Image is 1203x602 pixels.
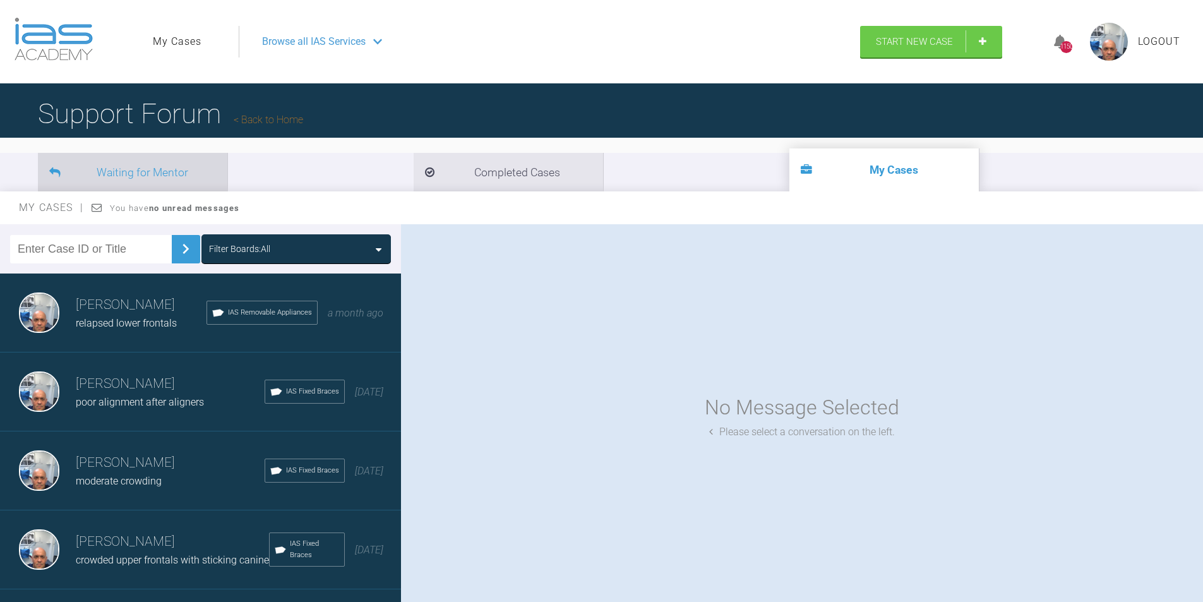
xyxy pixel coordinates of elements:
div: Filter Boards: All [209,242,270,256]
strong: no unread messages [149,203,239,213]
a: Logout [1138,33,1180,50]
img: Ivan Yanchev [19,371,59,412]
li: Waiting for Mentor [38,153,227,191]
span: [DATE] [355,465,383,477]
div: Please select a conversation on the left. [709,424,895,440]
span: poor alignment after aligners [76,396,204,408]
a: My Cases [153,33,201,50]
div: 1150 [1060,41,1072,53]
span: IAS Removable Appliances [228,307,312,318]
span: Browse all IAS Services [262,33,366,50]
h3: [PERSON_NAME] [76,294,206,316]
span: IAS Fixed Braces [286,465,339,476]
img: Ivan Yanchev [19,450,59,491]
img: chevronRight.28bd32b0.svg [176,239,196,259]
span: relapsed lower frontals [76,317,177,329]
h3: [PERSON_NAME] [76,373,265,395]
span: crowded upper frontals with sticking canine [76,554,269,566]
img: profile.png [1090,23,1128,61]
span: [DATE] [355,386,383,398]
span: IAS Fixed Braces [286,386,339,397]
input: Enter Case ID or Title [10,235,172,263]
span: My Cases [19,202,84,214]
div: No Message Selected [705,392,899,424]
a: Start New Case [860,26,1002,57]
span: a month ago [328,307,383,319]
h1: Support Forum [38,92,303,136]
a: Back to Home [234,114,303,126]
span: IAS Fixed Braces [290,538,339,561]
li: My Cases [789,148,979,191]
img: Ivan Yanchev [19,292,59,333]
span: moderate crowding [76,475,162,487]
span: Start New Case [876,36,953,47]
h3: [PERSON_NAME] [76,531,269,553]
span: [DATE] [355,544,383,556]
span: You have [110,203,239,213]
h3: [PERSON_NAME] [76,452,265,474]
li: Completed Cases [414,153,603,191]
img: logo-light.3e3ef733.png [15,18,93,61]
img: Ivan Yanchev [19,529,59,570]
